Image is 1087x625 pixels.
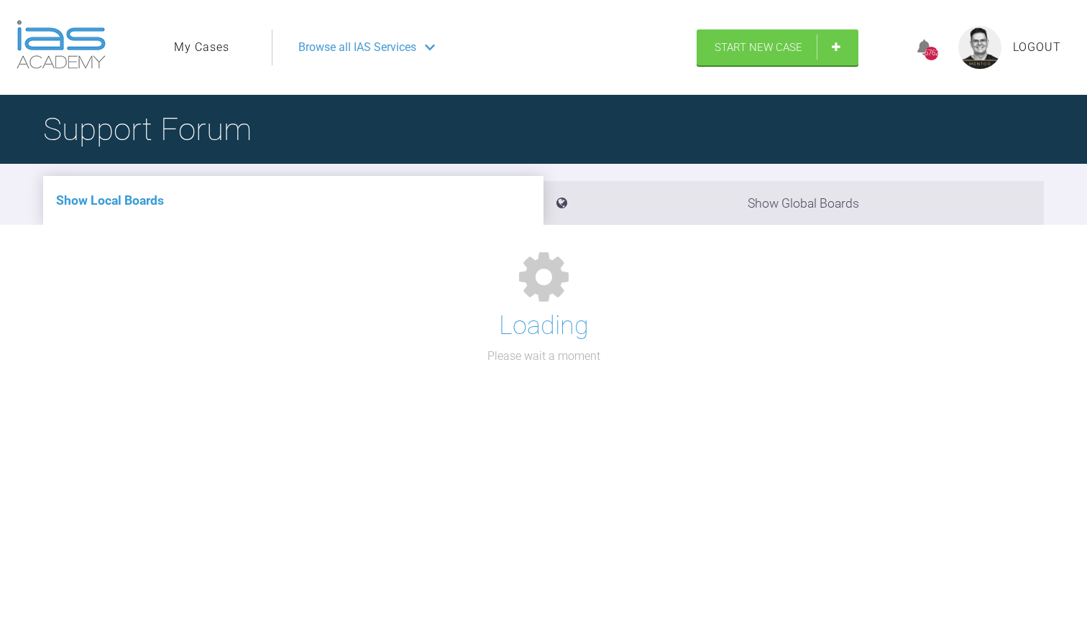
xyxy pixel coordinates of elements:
[715,41,802,54] span: Start New Case
[43,176,543,225] li: Show Local Boards
[925,47,938,60] div: 6762
[487,347,600,366] p: Please wait a moment
[697,29,858,65] a: Start New Case
[543,181,1044,225] li: Show Global Boards
[174,38,229,57] a: My Cases
[298,38,416,57] span: Browse all IAS Services
[499,305,589,347] h1: Loading
[17,20,106,69] img: logo-light.3e3ef733.png
[1013,38,1061,57] a: Logout
[958,26,1001,69] img: profile.png
[43,104,252,154] h1: Support Forum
